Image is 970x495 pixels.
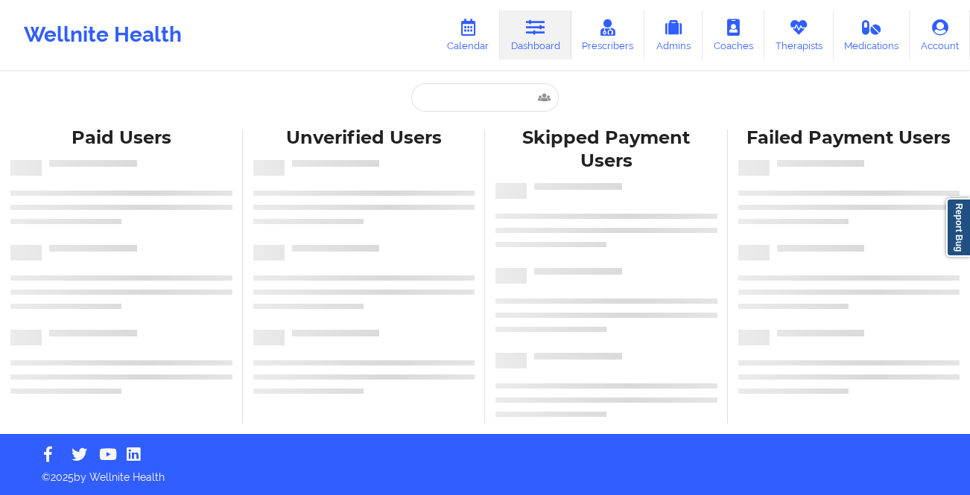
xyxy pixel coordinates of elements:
div: Unverified Users [253,127,475,150]
a: Therapists [764,10,834,60]
a: Calendar [436,10,500,60]
div: Skipped Payment Users [495,127,717,173]
a: Report Bug [946,198,970,257]
div: Failed Payment Users [738,127,960,150]
a: Dashboard [500,10,571,60]
div: Paid Users [10,127,232,150]
a: Coaches [703,10,764,60]
a: Prescribers [571,10,645,60]
a: Medications [834,10,910,60]
p: © 2025 by Wellnite Health [31,459,939,485]
a: Admins [644,10,703,60]
a: Account [910,10,970,60]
